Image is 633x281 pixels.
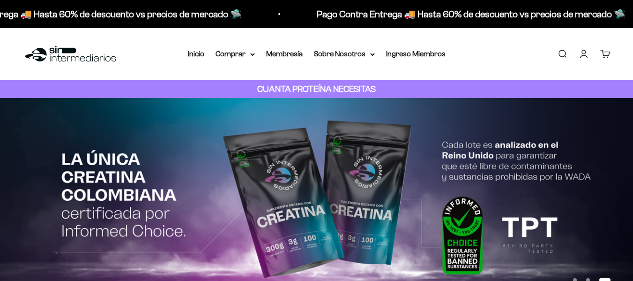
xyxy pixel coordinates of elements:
a: Inicio [188,50,204,58]
summary: Comprar [216,48,255,60]
p: Pago Contra Entrega 🚚 Hasta 60% de descuento vs precios de mercado 🛸 [316,7,625,22]
a: Ingreso Miembros [386,50,446,58]
summary: Sobre Nosotros [314,48,375,60]
strong: CUANTA PROTEÍNA NECESITAS [257,84,376,94]
a: Membresía [266,50,303,58]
